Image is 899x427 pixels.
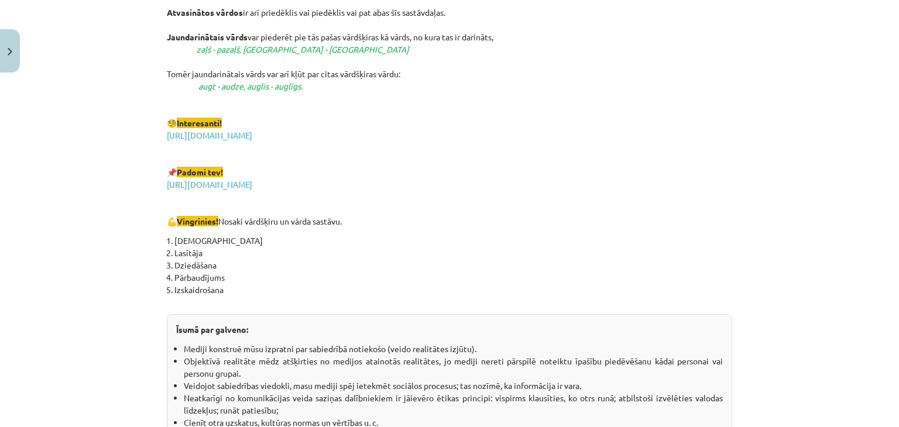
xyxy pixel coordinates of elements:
[177,167,223,177] span: Padomi tev!
[197,44,409,54] em: zaļš - pazaļš, [GEOGRAPHIC_DATA] - [GEOGRAPHIC_DATA]
[174,235,732,247] li: [DEMOGRAPHIC_DATA]
[184,392,723,416] li: Neatkarīgi no komunikācijas veida saziņas dalībniekiem ir jāievēro ētikas principi: vispirms klau...
[167,32,248,42] strong: Jaundarinātais vārds
[184,343,723,355] li: Mediji konstruē mūsu izpratni par sabiedrībā notiekošo (veido realitātes izjūtu).
[167,130,252,140] a: [URL][DOMAIN_NAME]
[174,259,732,271] li: Dziedāšana
[174,271,732,284] li: Pārbaudījums
[177,118,222,128] span: Interesanti!
[184,380,723,392] li: Veidojot sabiedrības viedokli, masu mediji spēj ietekmēt sociālos procesus; tas nozīmē, ka inform...
[177,216,218,226] span: Vingrinies!
[167,7,243,18] strong: Atvasinātos vārdos
[8,48,12,56] img: icon-close-lesson-0947bae3869378f0d4975bcd49f059093ad1ed9edebbc8119c70593378902aed.svg
[198,81,303,91] em: augt - audze, auglis - auglīgs.
[176,324,248,335] strong: Īsumā par galveno:
[184,355,723,380] li: Objektīvā realitāte mēdz atšķirties no medijos atainotās realitātes, jo mediji nereti pārspīlē no...
[174,284,732,308] li: Izskaidrošana
[167,179,252,190] a: [URL][DOMAIN_NAME]
[174,247,732,259] li: Lasītāja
